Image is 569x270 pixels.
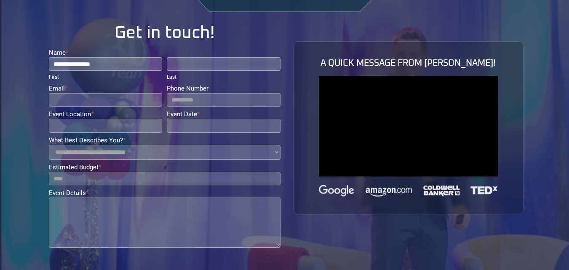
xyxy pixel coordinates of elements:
label: Event Date [167,111,280,119]
label: Event Location [49,111,163,119]
label: Phone Number [167,86,280,93]
label: Estimated Budget [49,164,280,172]
div: Last [167,73,280,81]
label: Event Details [49,190,280,198]
iframe: vimeo Video Player [319,76,498,176]
label: Email [49,86,163,93]
label: Name [49,50,163,57]
div: First [49,73,163,81]
h1: Get in touch! [49,24,280,41]
h1: A QUICK MESSAGE FROM [PERSON_NAME]! [319,59,498,67]
label: What Best Describes You? [49,137,280,145]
